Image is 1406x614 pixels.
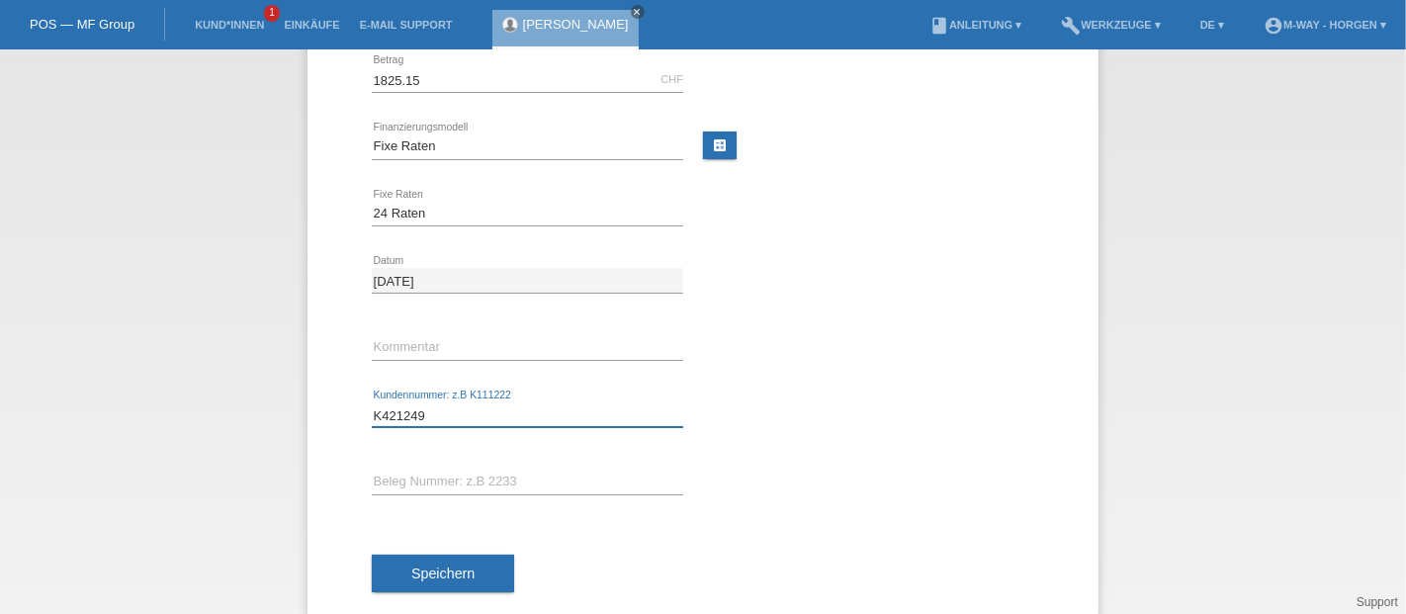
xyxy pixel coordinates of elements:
a: calculate [703,132,737,159]
i: build [1061,16,1081,36]
a: [PERSON_NAME] [523,17,629,32]
a: Einkäufe [274,19,349,31]
a: Support [1357,595,1398,609]
i: close [633,7,643,17]
a: bookAnleitung ▾ [920,19,1031,31]
span: Speichern [411,566,475,581]
button: Speichern [372,555,514,592]
i: calculate [712,137,728,153]
a: account_circlem-way - Horgen ▾ [1254,19,1396,31]
i: book [929,16,949,36]
div: CHF [660,73,683,85]
a: POS — MF Group [30,17,134,32]
a: buildWerkzeuge ▾ [1051,19,1171,31]
i: account_circle [1264,16,1283,36]
a: E-Mail Support [350,19,463,31]
a: Kund*innen [185,19,274,31]
a: DE ▾ [1190,19,1234,31]
a: close [631,5,645,19]
span: 1 [264,5,280,22]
